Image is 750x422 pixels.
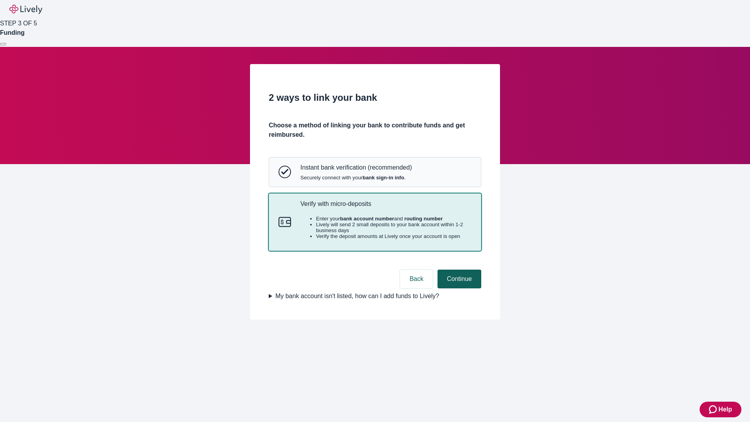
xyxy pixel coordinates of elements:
li: Enter your and [316,216,471,222]
svg: Zendesk support icon [709,405,718,414]
button: Instant bank verificationInstant bank verification (recommended)Securely connect with yourbank si... [269,157,481,186]
span: Securely connect with your . [300,175,412,181]
strong: bank sign-in info [362,175,404,181]
button: Micro-depositsVerify with micro-depositsEnter yourbank account numberand routing numberLively wil... [269,194,481,251]
p: Verify with micro-deposits [300,200,471,207]
button: Continue [437,270,481,288]
strong: routing number [404,216,443,222]
span: Help [718,405,732,414]
p: Instant bank verification (recommended) [300,164,412,171]
summary: My bank account isn't listed, how can I add funds to Lively? [269,291,481,301]
h4: Choose a method of linking your bank to contribute funds and get reimbursed. [269,121,481,139]
svg: Micro-deposits [279,216,291,228]
img: Lively [9,5,42,14]
li: Lively will send 2 small deposits to your bank account within 1-2 business days [316,222,471,233]
svg: Instant bank verification [279,166,291,178]
button: Back [400,270,433,288]
button: Zendesk support iconHelp [700,402,741,417]
strong: bank account number [340,216,395,222]
li: Verify the deposit amounts at Lively once your account is open [316,233,471,239]
h2: 2 ways to link your bank [269,91,481,105]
